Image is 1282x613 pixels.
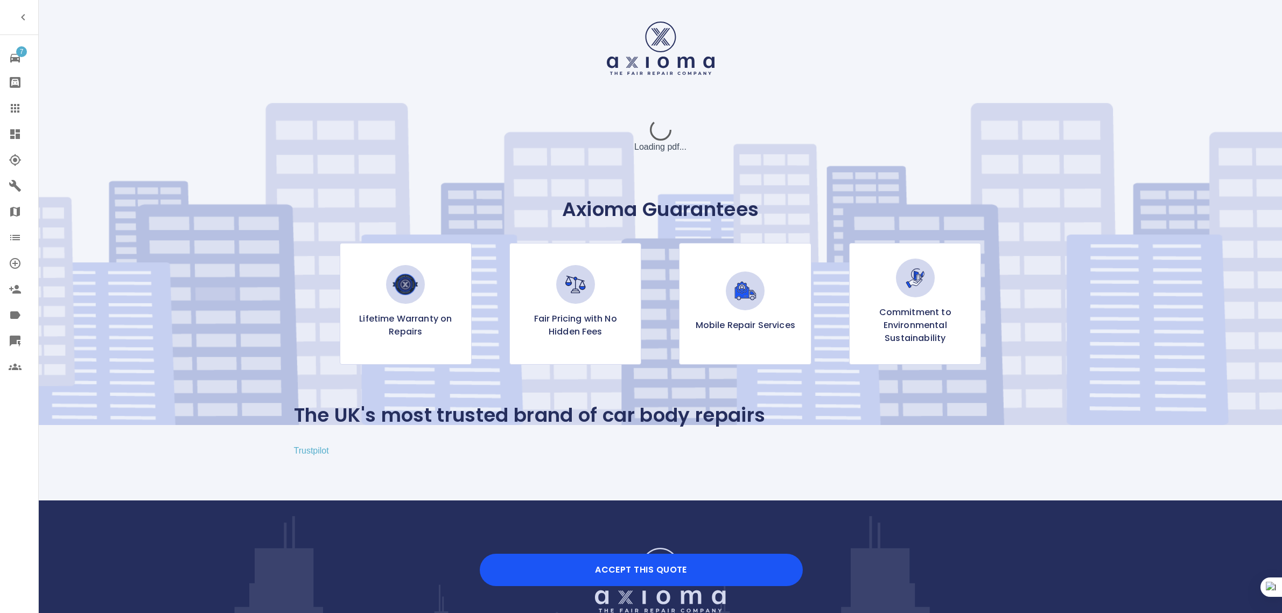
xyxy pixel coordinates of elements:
[696,319,795,332] p: Mobile Repair Services
[16,46,27,57] span: 7
[386,265,425,304] img: Lifetime Warranty on Repairs
[480,554,803,586] button: Accept this Quote
[519,312,632,338] p: Fair Pricing with No Hidden Fees
[349,312,463,338] p: Lifetime Warranty on Repairs
[294,198,1027,221] p: Axioma Guarantees
[607,22,714,75] img: Logo
[595,548,726,612] img: Logo
[896,259,935,297] img: Commitment to Environmental Sustainability
[726,271,765,310] img: Mobile Repair Services
[294,403,766,427] p: The UK's most trusted brand of car body repairs
[858,306,972,345] p: Commitment to Environmental Sustainability
[580,109,741,163] div: Loading pdf...
[294,446,329,455] a: Trustpilot
[556,265,595,304] img: Fair Pricing with No Hidden Fees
